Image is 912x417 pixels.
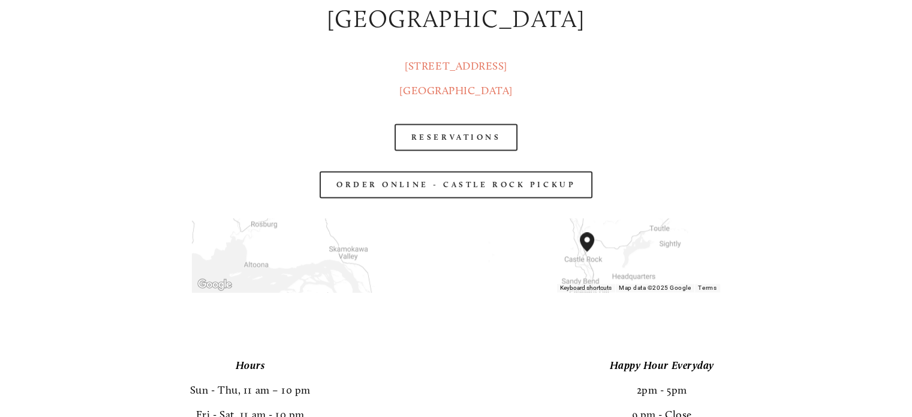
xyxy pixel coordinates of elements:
a: [STREET_ADDRESS][GEOGRAPHIC_DATA] [399,59,512,97]
a: order online - castle rock pickup [320,171,592,198]
em: Hours [236,359,266,372]
a: Open this area in Google Maps (opens a new window) [195,277,234,292]
a: RESERVATIONS [395,124,518,151]
img: Google [195,277,234,292]
a: Terms [698,284,717,291]
span: Map data ©2025 Google [619,284,691,291]
div: 1300 Mount Saint Helens Way Northeast Castle Rock, WA, 98611, United States [575,227,613,275]
button: Keyboard shortcuts [560,284,612,292]
em: Happy Hour Everyday [609,359,714,372]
